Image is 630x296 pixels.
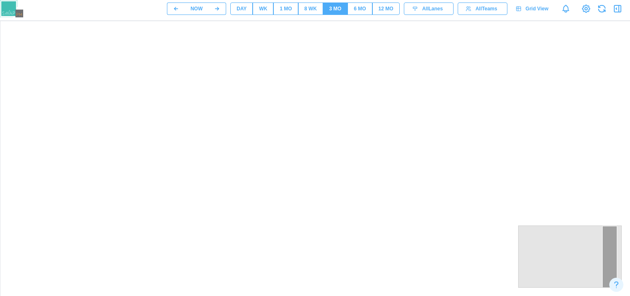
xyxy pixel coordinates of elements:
[323,2,348,15] button: 3 MO
[372,2,400,15] button: 12 MO
[191,5,203,13] div: NOW
[354,5,366,13] div: 6 MO
[612,3,623,15] button: Open Drawer
[304,5,317,13] div: 8 WK
[379,5,393,13] div: 12 MO
[404,2,454,15] button: AllLanes
[253,2,273,15] button: WK
[273,2,298,15] button: 1 MO
[298,2,323,15] button: 8 WK
[596,3,608,15] button: Refresh Grid
[237,5,246,13] div: DAY
[580,3,592,15] a: View Project
[230,2,253,15] button: DAY
[526,3,548,15] span: Grid View
[512,2,555,15] a: Grid View
[185,2,208,15] button: NOW
[458,2,507,15] button: AllTeams
[259,5,267,13] div: WK
[329,5,341,13] div: 3 MO
[422,3,443,15] span: All Lanes
[476,3,497,15] span: All Teams
[348,2,372,15] button: 6 MO
[559,2,573,16] a: Notifications
[280,5,292,13] div: 1 MO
